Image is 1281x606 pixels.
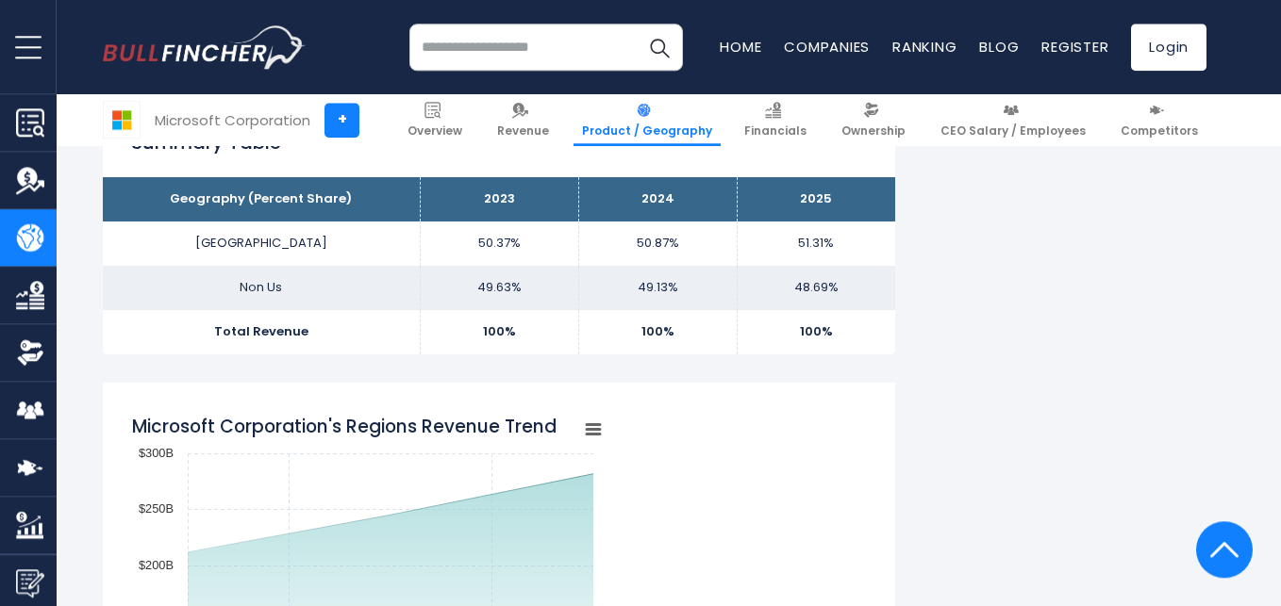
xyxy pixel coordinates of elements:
td: 51.31% [737,221,895,266]
a: Companies [784,37,870,57]
td: 50.87% [578,221,737,266]
a: + [324,103,359,138]
img: bullfincher logo [103,25,306,69]
text: $200B [139,558,174,572]
td: 49.13% [578,266,737,310]
th: 2023 [420,177,578,221]
a: Revenue [489,94,557,146]
a: Register [1041,37,1108,57]
a: Login [1131,24,1206,71]
img: MSFT logo [104,102,140,138]
a: Competitors [1112,94,1206,146]
a: Blog [979,37,1019,57]
span: Financials [744,123,807,139]
td: 48.69% [737,266,895,310]
span: Overview [408,123,462,139]
td: 100% [578,310,737,354]
span: Competitors [1121,123,1198,139]
img: Ownership [16,338,44,367]
td: [GEOGRAPHIC_DATA] [103,221,420,266]
a: Product / Geography [574,94,721,146]
td: 100% [737,310,895,354]
a: Ranking [892,37,957,57]
span: Ownership [841,123,906,139]
a: Go to homepage [103,25,306,69]
tspan: Microsoft Corporation's Regions Revenue Trend [132,414,557,439]
div: Microsoft Corporation [155,109,310,131]
span: Product / Geography [582,123,712,139]
span: Revenue [497,123,549,139]
a: Overview [399,94,471,146]
td: 100% [420,310,578,354]
text: $250B [139,501,174,516]
td: 49.63% [420,266,578,310]
td: Non Us [103,266,420,310]
th: 2025 [737,177,895,221]
text: $300B [139,446,174,460]
th: 2024 [578,177,737,221]
td: 50.37% [420,221,578,266]
td: Total Revenue [103,310,420,354]
span: CEO Salary / Employees [940,123,1086,139]
button: Search [636,24,683,71]
a: Financials [736,94,815,146]
th: Geography (Percent Share) [103,177,420,221]
a: CEO Salary / Employees [932,94,1094,146]
a: Ownership [833,94,914,146]
a: Home [720,37,761,57]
